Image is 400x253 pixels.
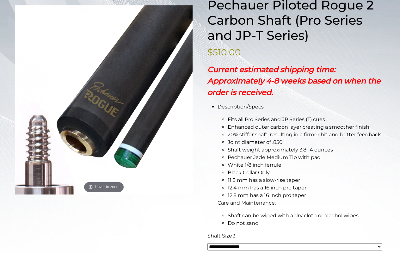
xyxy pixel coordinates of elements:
span: Pechauer Jade Medium Tip with pad [228,154,321,160]
span: Black Collar Only [228,170,270,176]
span: $ [207,47,213,58]
span: Do not sand [228,220,259,226]
a: Hover to zoom [15,5,193,194]
span: Shaft Size [207,233,232,239]
span: Description/Specs [218,104,264,110]
span: Shaft can be wiped with a dry cloth or alcohol wipes [228,213,359,219]
span: 20% stiffer shaft, resulting in a firmer hit and better feedback [228,132,381,138]
li: Fits all Pro Series and JP Series (T) cues [228,116,385,123]
span: Shaft weight approximately 3.8 -4 ounces [228,147,333,153]
span: 12.4 mm has a 16 inch pro taper [228,185,306,191]
img: new-pro-with-tip-jade.png [15,5,193,194]
span: White 1/8 inch ferrule [228,162,281,168]
span: Enhanced outer carbon layer creating a smoother finish [228,124,369,130]
span: Joint diameter of .850″ [228,139,285,145]
abbr: required [233,233,235,239]
span: 12.8 mm has a 16 inch pro taper [228,192,306,198]
span: 11.8 mm has a slow-rise taper [228,177,300,183]
strong: Current estimated shipping time: Approximately 4-8 weeks based on when the order is received. [207,65,381,97]
span: Care and Maintenance: [218,200,276,206]
bdi: 510.00 [207,47,241,58]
